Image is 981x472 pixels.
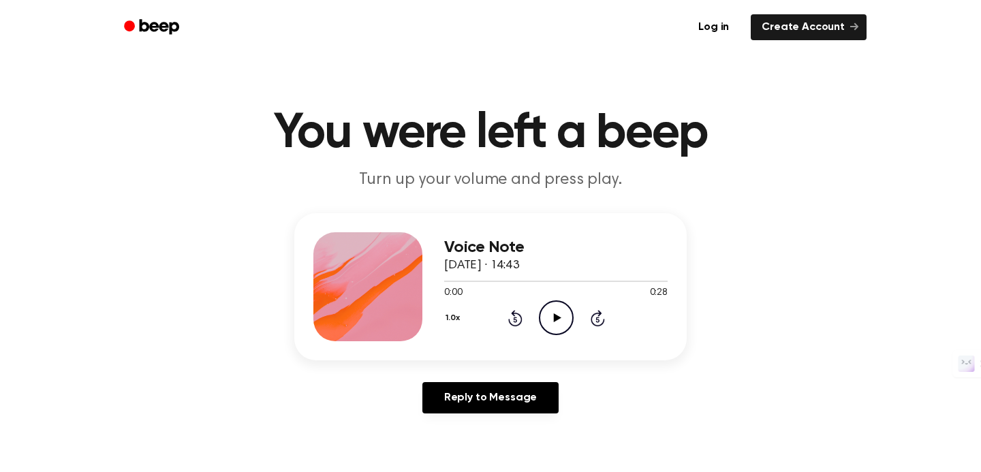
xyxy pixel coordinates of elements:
[685,12,743,43] a: Log in
[444,306,465,330] button: 1.0x
[751,14,867,40] a: Create Account
[444,259,519,272] span: [DATE] · 14:43
[422,382,559,413] a: Reply to Message
[444,238,668,257] h3: Voice Note
[444,286,462,300] span: 0:00
[114,14,191,41] a: Beep
[229,169,752,191] p: Turn up your volume and press play.
[650,286,668,300] span: 0:28
[142,109,839,158] h1: You were left a beep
